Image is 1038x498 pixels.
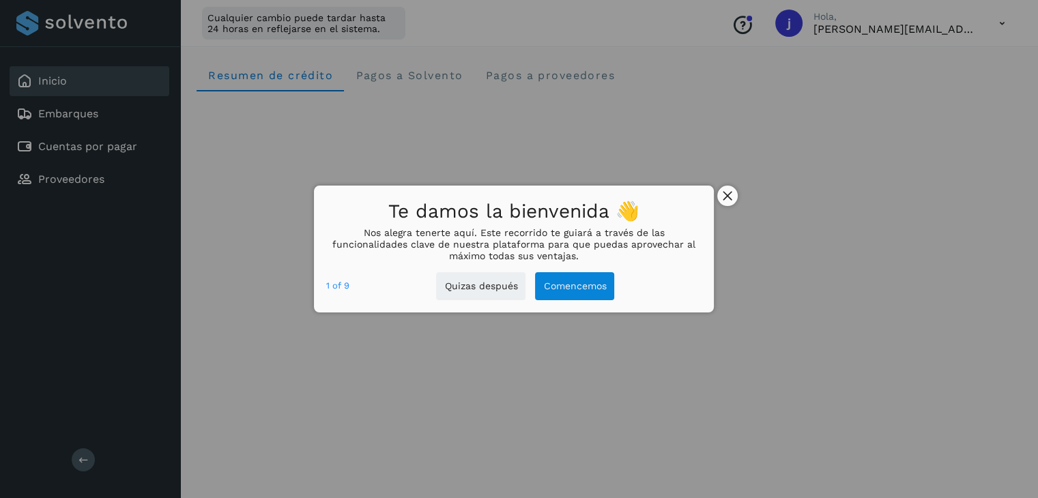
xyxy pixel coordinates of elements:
button: Comencemos [535,272,614,300]
button: Quizas después [436,272,525,300]
button: close, [717,186,738,206]
div: step 1 of 9 [326,278,349,293]
div: 1 of 9 [326,278,349,293]
p: Nos alegra tenerte aquí. Este recorrido te guiará a través de las funcionalidades clave de nuestr... [326,227,702,261]
div: Te damos la bienvenida 👋Nos alegra tenerte aquí. Este recorrido te guiará a través de las funcion... [314,186,714,312]
h1: Te damos la bienvenida 👋 [326,196,702,227]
